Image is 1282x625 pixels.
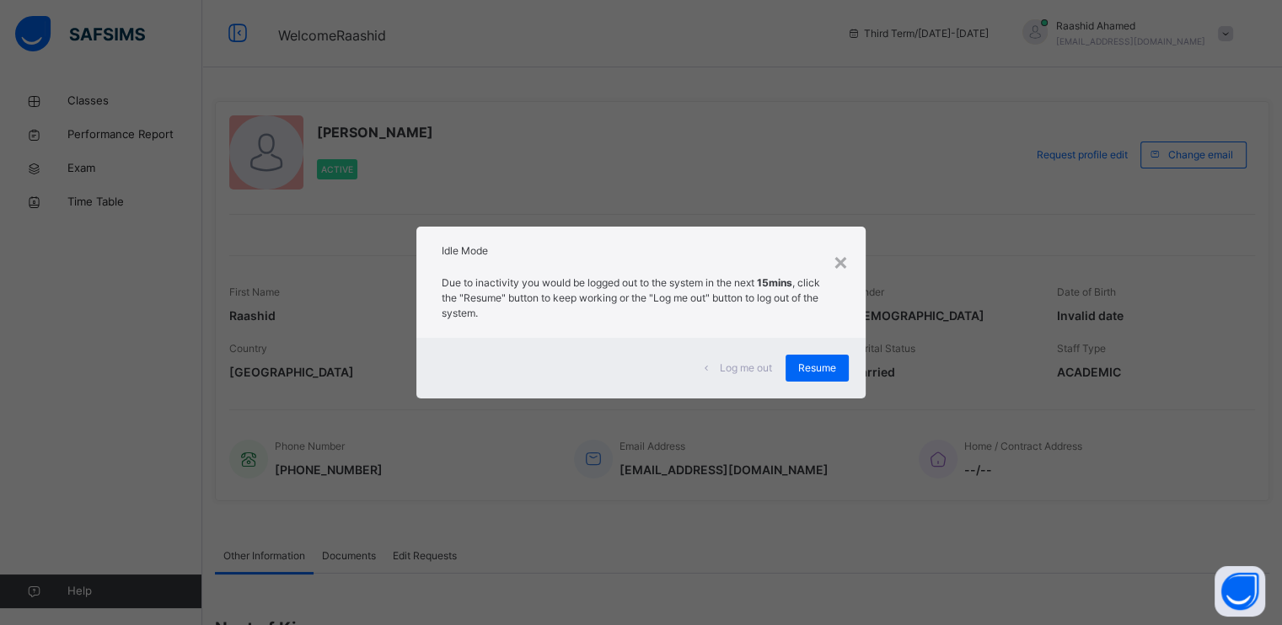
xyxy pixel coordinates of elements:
[720,361,772,376] span: Log me out
[798,361,836,376] span: Resume
[442,243,839,259] h2: Idle Mode
[757,276,792,289] strong: 15mins
[442,275,839,321] p: Due to inactivity you would be logged out to the system in the next , click the "Resume" button t...
[1215,566,1265,617] button: Open asap
[833,243,849,279] div: ×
